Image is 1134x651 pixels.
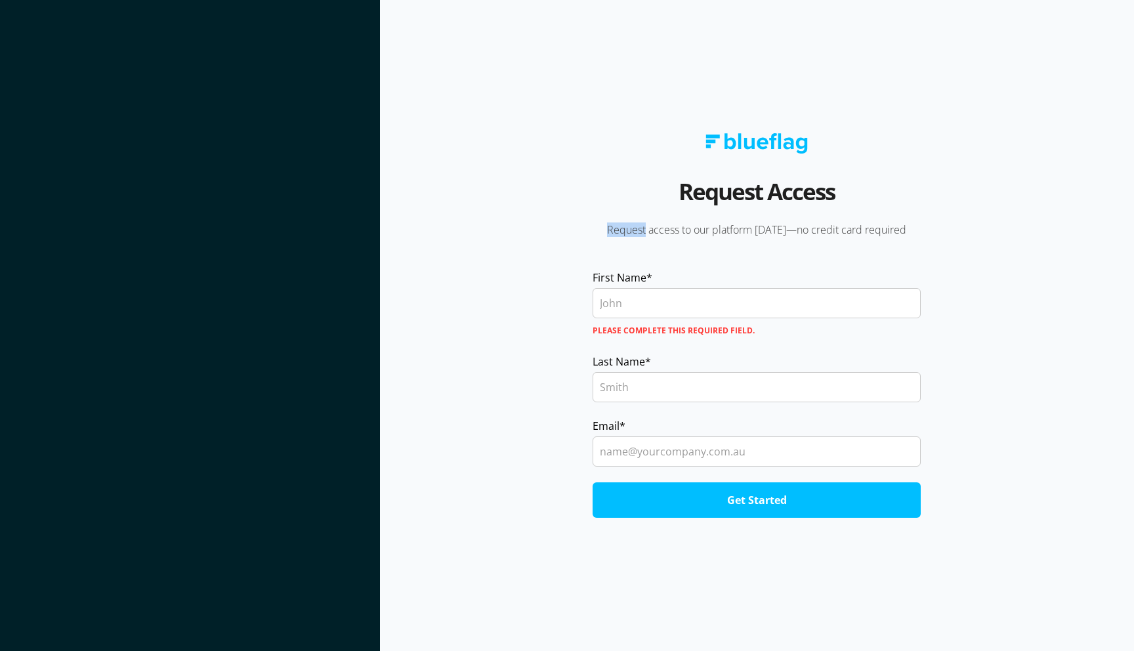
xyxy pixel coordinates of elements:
[679,173,835,222] h2: Request Access
[574,222,939,237] p: Request access to our platform [DATE]—no credit card required
[593,372,921,402] input: Smith
[593,321,921,341] label: Please complete this required field.
[593,288,921,318] input: John
[705,133,808,154] img: Blue Flag logo
[593,354,645,369] span: Last Name
[593,436,921,467] input: name@yourcompany.com.au
[593,270,646,285] span: First Name
[593,418,619,434] span: Email
[593,482,921,518] input: Get Started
